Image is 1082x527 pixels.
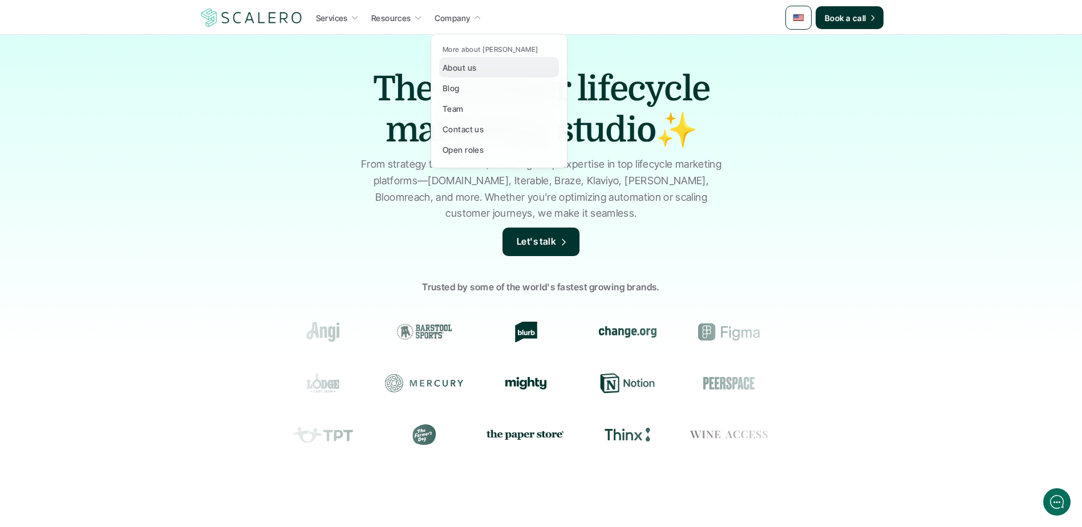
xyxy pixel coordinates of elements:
[517,234,557,249] p: Let's talk
[371,12,411,24] p: Resources
[1043,488,1071,516] iframe: gist-messenger-bubble-iframe
[356,156,727,222] p: From strategy to execution, we bring deep expertise in top lifecycle marketing platforms—[DOMAIN_...
[342,68,741,151] h1: The premier lifecycle marketing studio✨
[816,6,884,29] a: Book a call
[439,57,559,78] a: About us
[439,98,559,119] a: Team
[18,151,210,174] button: New conversation
[502,228,580,256] a: Let's talk
[443,62,476,74] p: About us
[17,76,211,131] h2: Let us know if we can help with lifecycle marketing.
[95,399,144,406] span: We run on Gist
[443,123,484,135] p: Contact us
[793,12,804,23] img: 🇺🇸
[443,103,464,115] p: Team
[825,12,866,24] p: Book a call
[439,78,559,98] a: Blog
[316,12,348,24] p: Services
[199,7,304,28] a: Scalero company logotype
[443,46,538,54] p: More about [PERSON_NAME]
[199,7,304,29] img: Scalero company logotype
[17,55,211,74] h1: Hi! Welcome to [GEOGRAPHIC_DATA].
[439,139,559,160] a: Open roles
[435,12,471,24] p: Company
[74,158,137,167] span: New conversation
[443,82,460,94] p: Blog
[439,119,559,139] a: Contact us
[443,144,484,156] p: Open roles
